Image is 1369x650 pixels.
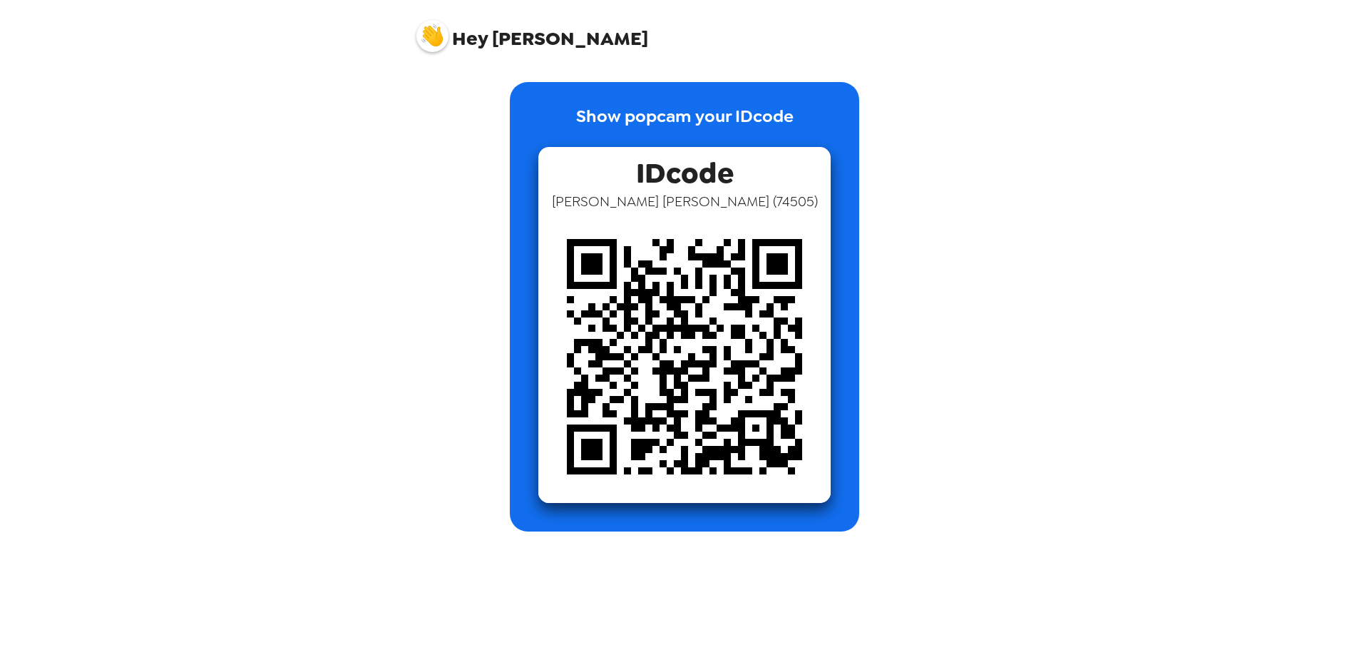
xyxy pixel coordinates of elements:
[538,210,831,503] img: qr code
[452,26,488,51] span: Hey
[636,147,734,192] span: IDcode
[416,20,448,52] img: profile pic
[576,103,794,147] p: Show popcam your IDcode
[416,13,648,49] span: [PERSON_NAME]
[552,192,818,210] span: [PERSON_NAME] [PERSON_NAME] ( 74505 )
